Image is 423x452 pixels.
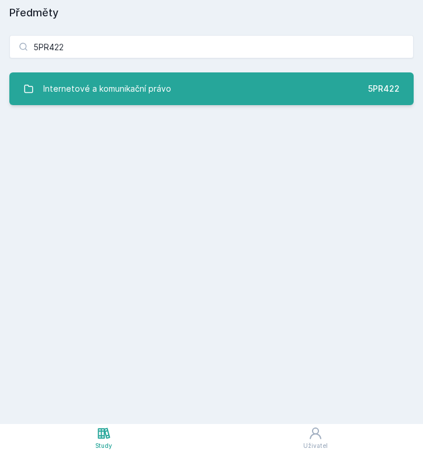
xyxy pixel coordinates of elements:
div: 5PR422 [368,83,400,95]
div: Internetové a komunikační právo [43,77,171,100]
h1: Předměty [9,5,414,21]
div: Uživatel [303,441,328,450]
div: Study [95,441,112,450]
input: Název nebo ident předmětu… [9,35,414,58]
a: Internetové a komunikační právo 5PR422 [9,72,414,105]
